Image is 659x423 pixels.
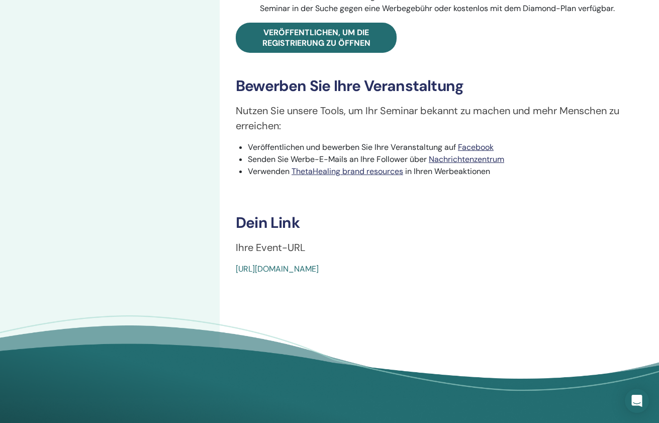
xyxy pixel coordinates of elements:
[236,103,643,133] p: Nutzen Sie unsere Tools, um Ihr Seminar bekannt zu machen und mehr Menschen zu erreichen:
[236,214,643,232] h3: Dein Link
[262,27,370,48] span: Veröffentlichen, um die Registrierung zu öffnen
[236,23,397,53] a: Veröffentlichen, um die Registrierung zu öffnen
[236,264,319,274] a: [URL][DOMAIN_NAME]
[236,240,643,255] p: Ihre Event-URL
[429,154,504,164] a: Nachrichtenzentrum
[292,166,403,177] a: ThetaHealing brand resources
[248,153,643,165] li: Senden Sie Werbe-E-Mails an Ihre Follower über
[248,165,643,178] li: Verwenden in Ihren Werbeaktionen
[248,141,643,153] li: Veröffentlichen und bewerben Sie Ihre Veranstaltung auf
[625,389,649,413] div: Open Intercom Messenger
[458,142,494,152] a: Facebook
[236,77,643,95] h3: Bewerben Sie Ihre Veranstaltung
